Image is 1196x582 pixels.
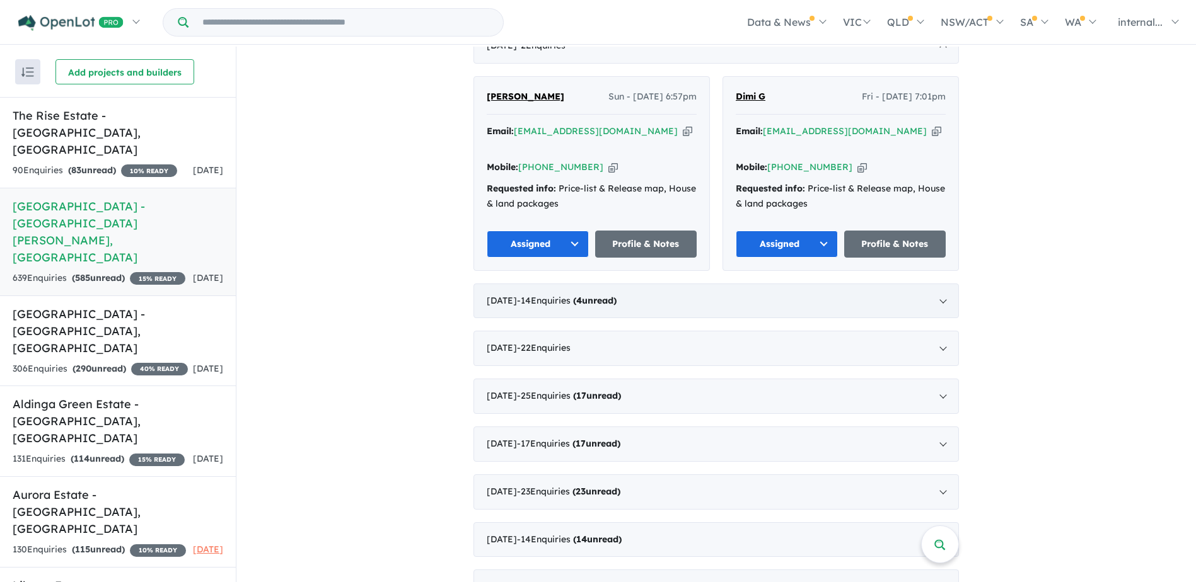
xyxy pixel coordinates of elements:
div: 130 Enquir ies [13,542,186,557]
h5: [GEOGRAPHIC_DATA] - [GEOGRAPHIC_DATA][PERSON_NAME] , [GEOGRAPHIC_DATA] [13,198,223,266]
a: Profile & Notes [844,231,946,258]
span: 15 % READY [129,454,185,466]
span: [DATE] [193,363,223,374]
span: - 25 Enquir ies [517,390,621,401]
span: 17 [576,438,586,449]
span: 14 [576,533,587,545]
img: Openlot PRO Logo White [18,15,124,31]
span: internal... [1118,16,1163,28]
a: [EMAIL_ADDRESS][DOMAIN_NAME] [763,125,927,137]
strong: ( unread) [72,544,125,555]
strong: ( unread) [573,390,621,401]
span: - 23 Enquir ies [517,486,620,497]
span: - 14 Enquir ies [517,533,622,545]
button: Copy [857,161,867,174]
strong: ( unread) [572,438,620,449]
strong: ( unread) [572,486,620,497]
div: [DATE] [473,522,959,557]
span: [DATE] [193,272,223,283]
span: [DATE] [193,544,223,555]
a: Dimi G [736,89,765,105]
div: [DATE] [473,283,959,319]
button: Assigned [736,231,838,258]
strong: Requested info: [736,183,805,194]
span: [DATE] [193,453,223,464]
button: Copy [932,125,941,138]
strong: Mobile: [487,161,518,173]
div: 90 Enquir ies [13,163,177,178]
strong: Email: [736,125,763,137]
span: [DATE] [193,164,223,176]
span: 115 [75,544,90,555]
span: 17 [576,390,586,401]
span: 40 % READY [131,363,188,375]
span: 10 % READY [130,544,186,557]
span: 83 [71,164,81,176]
div: [DATE] [473,379,959,414]
input: Try estate name, suburb, builder or developer [191,9,501,36]
span: - 22 Enquir ies [517,342,571,353]
button: Add projects and builders [55,59,194,84]
div: [DATE] [473,426,959,462]
strong: ( unread) [71,453,124,464]
div: [DATE] [473,474,959,510]
img: sort.svg [21,67,34,77]
strong: Email: [487,125,514,137]
h5: Aurora Estate - [GEOGRAPHIC_DATA] , [GEOGRAPHIC_DATA] [13,486,223,537]
strong: ( unread) [68,164,116,176]
span: [PERSON_NAME] [487,91,564,102]
div: 131 Enquir ies [13,452,185,467]
span: 15 % READY [130,272,185,285]
span: - 14 Enquir ies [517,295,617,306]
button: Assigned [487,231,589,258]
span: 290 [76,363,91,374]
div: Price-list & Release map, House & land packages [487,181,697,212]
a: [PERSON_NAME] [487,89,564,105]
strong: ( unread) [73,363,126,374]
h5: The Rise Estate - [GEOGRAPHIC_DATA] , [GEOGRAPHIC_DATA] [13,107,223,158]
span: - 17 Enquir ies [517,438,620,449]
span: 23 [576,486,586,497]
div: Price-list & Release map, House & land packages [736,181,946,212]
span: 10 % READY [121,164,177,177]
span: 4 [576,295,582,306]
div: [DATE] [473,331,959,366]
span: Sun - [DATE] 6:57pm [608,89,697,105]
strong: Mobile: [736,161,767,173]
h5: Aldinga Green Estate - [GEOGRAPHIC_DATA] , [GEOGRAPHIC_DATA] [13,396,223,447]
strong: ( unread) [573,533,622,545]
button: Copy [608,161,618,174]
strong: ( unread) [573,295,617,306]
span: 114 [74,453,90,464]
span: Fri - [DATE] 7:01pm [862,89,946,105]
strong: ( unread) [72,272,125,283]
div: 306 Enquir ies [13,362,188,377]
div: 639 Enquir ies [13,271,185,286]
a: Profile & Notes [595,231,697,258]
strong: Requested info: [487,183,556,194]
h5: [GEOGRAPHIC_DATA] - [GEOGRAPHIC_DATA] , [GEOGRAPHIC_DATA] [13,305,223,357]
span: Dimi G [736,91,765,102]
button: Copy [683,125,692,138]
a: [PHONE_NUMBER] [767,161,852,173]
a: [EMAIL_ADDRESS][DOMAIN_NAME] [514,125,678,137]
span: 585 [75,272,90,283]
a: [PHONE_NUMBER] [518,161,603,173]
